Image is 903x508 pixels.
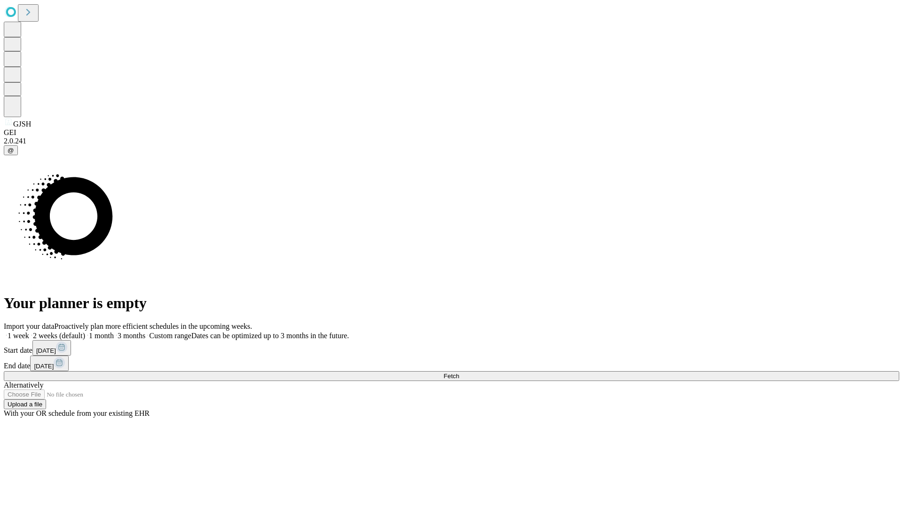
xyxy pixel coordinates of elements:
h1: Your planner is empty [4,294,899,312]
div: Start date [4,340,899,356]
span: Custom range [149,332,191,340]
span: Fetch [444,373,459,380]
span: [DATE] [34,363,54,370]
span: 3 months [118,332,145,340]
span: With your OR schedule from your existing EHR [4,409,150,417]
span: Import your data [4,322,55,330]
button: Upload a file [4,399,46,409]
span: 2 weeks (default) [33,332,85,340]
span: Dates can be optimized up to 3 months in the future. [191,332,349,340]
div: End date [4,356,899,371]
button: @ [4,145,18,155]
span: Alternatively [4,381,43,389]
span: 1 month [89,332,114,340]
div: GEI [4,128,899,137]
span: Proactively plan more efficient schedules in the upcoming weeks. [55,322,252,330]
span: GJSH [13,120,31,128]
span: 1 week [8,332,29,340]
button: Fetch [4,371,899,381]
span: [DATE] [36,347,56,354]
span: @ [8,147,14,154]
div: 2.0.241 [4,137,899,145]
button: [DATE] [30,356,69,371]
button: [DATE] [32,340,71,356]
